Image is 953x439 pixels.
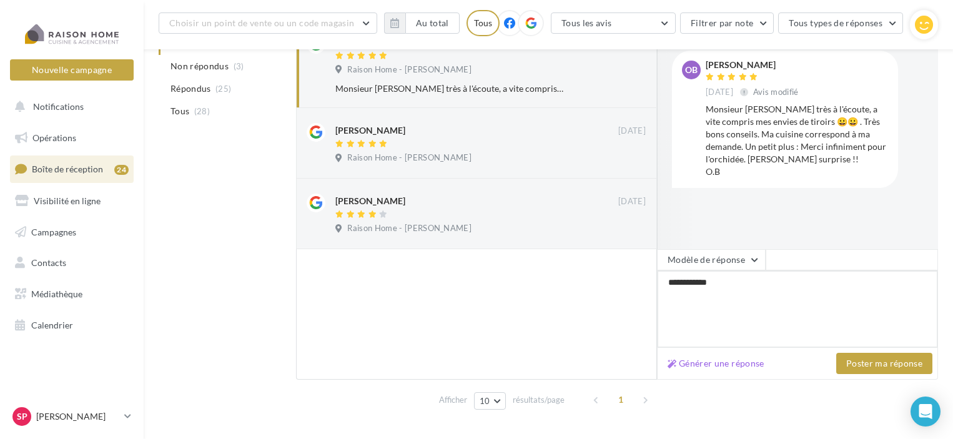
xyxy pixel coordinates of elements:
[10,405,134,428] a: Sp [PERSON_NAME]
[7,219,136,245] a: Campagnes
[384,12,460,34] button: Au total
[836,353,932,374] button: Poster ma réponse
[347,223,472,234] span: Raison Home - [PERSON_NAME]
[685,64,698,76] span: OB
[170,82,211,95] span: Répondus
[335,124,405,137] div: [PERSON_NAME]
[480,396,490,406] span: 10
[789,17,882,28] span: Tous types de réponses
[706,61,801,69] div: [PERSON_NAME]
[170,105,189,117] span: Tous
[7,94,131,120] button: Notifications
[32,132,76,143] span: Opérations
[32,164,103,174] span: Boîte de réception
[7,125,136,151] a: Opérations
[234,61,244,71] span: (3)
[34,195,101,206] span: Visibilité en ligne
[7,155,136,182] a: Boîte de réception24
[17,410,27,423] span: Sp
[551,12,676,34] button: Tous les avis
[335,82,565,95] div: Monsieur [PERSON_NAME] très à l'écoute, a vite compris mes envies de tiroirs 😀😀 . Très bons conse...
[911,397,941,427] div: Open Intercom Messenger
[439,394,467,406] span: Afficher
[170,60,229,72] span: Non répondus
[10,59,134,81] button: Nouvelle campagne
[36,410,119,423] p: [PERSON_NAME]
[474,392,506,410] button: 10
[31,257,66,268] span: Contacts
[561,17,612,28] span: Tous les avis
[347,152,472,164] span: Raison Home - [PERSON_NAME]
[7,250,136,276] a: Contacts
[753,87,799,97] span: Avis modifié
[7,188,136,214] a: Visibilité en ligne
[31,320,73,330] span: Calendrier
[169,17,354,28] span: Choisir un point de vente ou un code magasin
[618,126,646,137] span: [DATE]
[194,106,210,116] span: (28)
[31,289,82,299] span: Médiathèque
[215,84,231,94] span: (25)
[611,390,631,410] span: 1
[114,165,129,175] div: 24
[706,103,888,178] div: Monsieur [PERSON_NAME] très à l'écoute, a vite compris mes envies de tiroirs 😀😀 . Très bons conse...
[33,101,84,112] span: Notifications
[405,12,460,34] button: Au total
[680,12,774,34] button: Filtrer par note
[7,281,136,307] a: Médiathèque
[513,394,565,406] span: résultats/page
[706,87,733,98] span: [DATE]
[663,356,769,371] button: Générer une réponse
[657,249,766,270] button: Modèle de réponse
[347,64,472,76] span: Raison Home - [PERSON_NAME]
[7,312,136,338] a: Calendrier
[31,226,76,237] span: Campagnes
[467,10,500,36] div: Tous
[778,12,903,34] button: Tous types de réponses
[159,12,377,34] button: Choisir un point de vente ou un code magasin
[618,196,646,207] span: [DATE]
[335,195,405,207] div: [PERSON_NAME]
